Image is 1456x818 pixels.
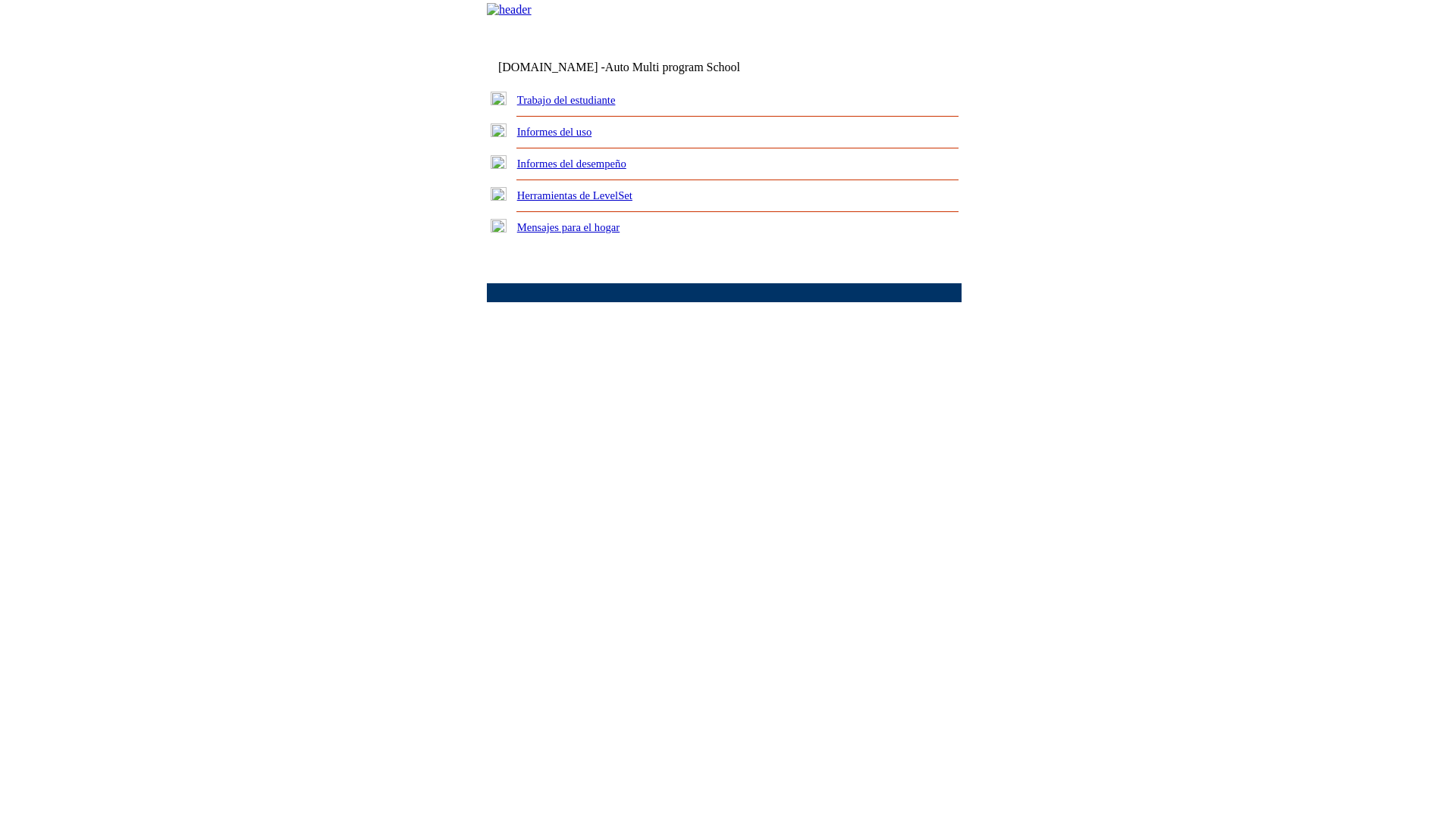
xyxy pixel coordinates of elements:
img: header [487,3,532,17]
img: plus.gif [491,155,507,169]
a: Trabajo del estudiante [517,94,616,106]
a: Mensajes para el hogar [517,221,620,233]
a: Informes del desempeño [517,158,626,170]
img: plus.gif [491,123,507,137]
a: Informes del uso [517,126,592,138]
td: [DOMAIN_NAME] - [498,61,777,74]
img: plus.gif [491,187,507,201]
a: Herramientas de LevelSet [517,189,632,201]
nobr: Auto Multi program School [605,61,740,73]
img: plus.gif [491,219,507,233]
img: plus.gif [491,92,507,105]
